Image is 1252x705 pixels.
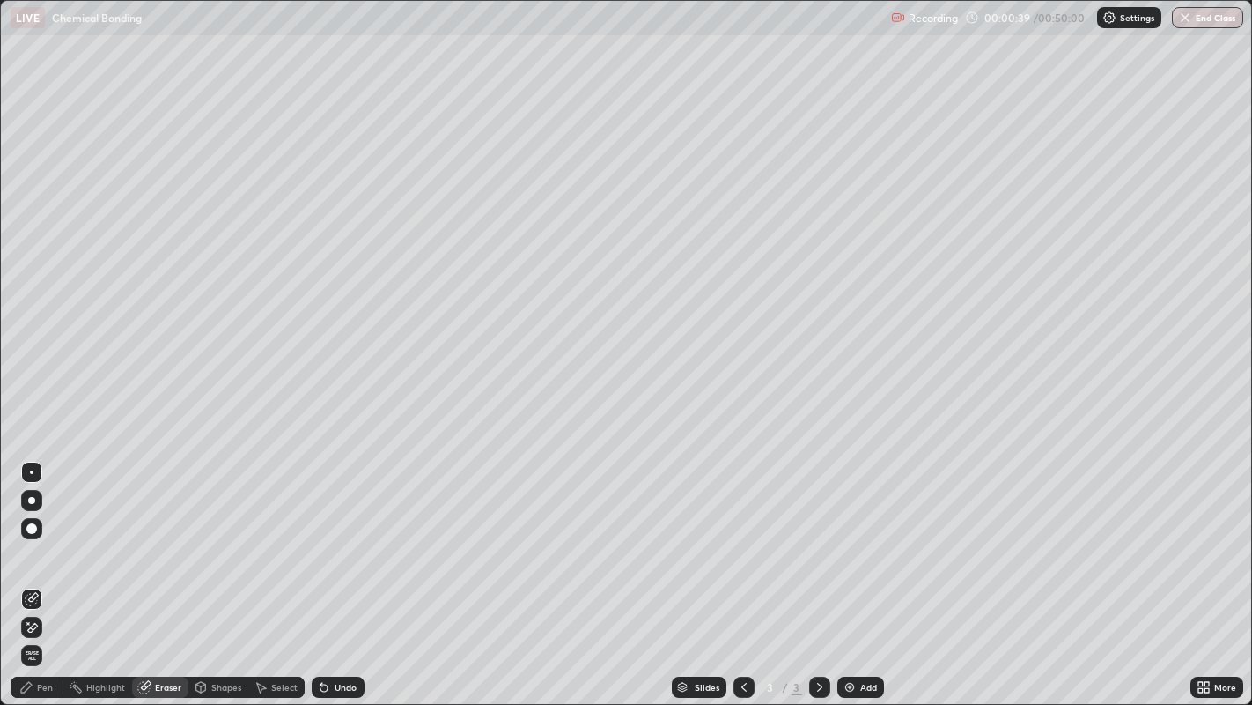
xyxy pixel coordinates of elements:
div: 3 [792,679,802,695]
p: LIVE [16,11,40,25]
div: Eraser [155,683,181,692]
div: Shapes [211,683,241,692]
div: Add [860,683,877,692]
div: Undo [335,683,357,692]
div: Pen [37,683,53,692]
div: Select [271,683,298,692]
img: class-settings-icons [1102,11,1116,25]
img: end-class-cross [1178,11,1192,25]
span: Erase all [22,650,41,661]
p: Recording [909,11,958,25]
img: add-slide-button [843,680,857,694]
div: Highlight [86,683,125,692]
img: recording.375f2c34.svg [891,11,905,25]
button: End Class [1172,7,1243,28]
p: Chemical Bonding [52,11,142,25]
div: / [783,682,788,693]
div: 3 [762,682,779,693]
div: Slides [695,683,719,692]
div: More [1214,683,1236,692]
p: Settings [1120,13,1154,22]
